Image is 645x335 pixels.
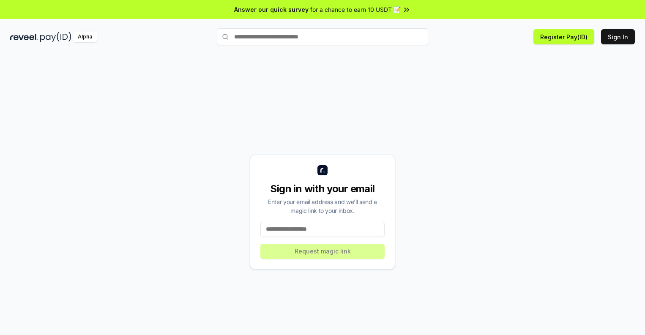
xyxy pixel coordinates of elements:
div: Alpha [73,32,97,42]
div: Enter your email address and we’ll send a magic link to your inbox. [260,197,385,215]
button: Sign In [601,29,635,44]
span: Answer our quick survey [234,5,309,14]
img: pay_id [40,32,71,42]
img: reveel_dark [10,32,38,42]
img: logo_small [317,165,328,175]
button: Register Pay(ID) [533,29,594,44]
div: Sign in with your email [260,182,385,196]
span: for a chance to earn 10 USDT 📝 [310,5,401,14]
